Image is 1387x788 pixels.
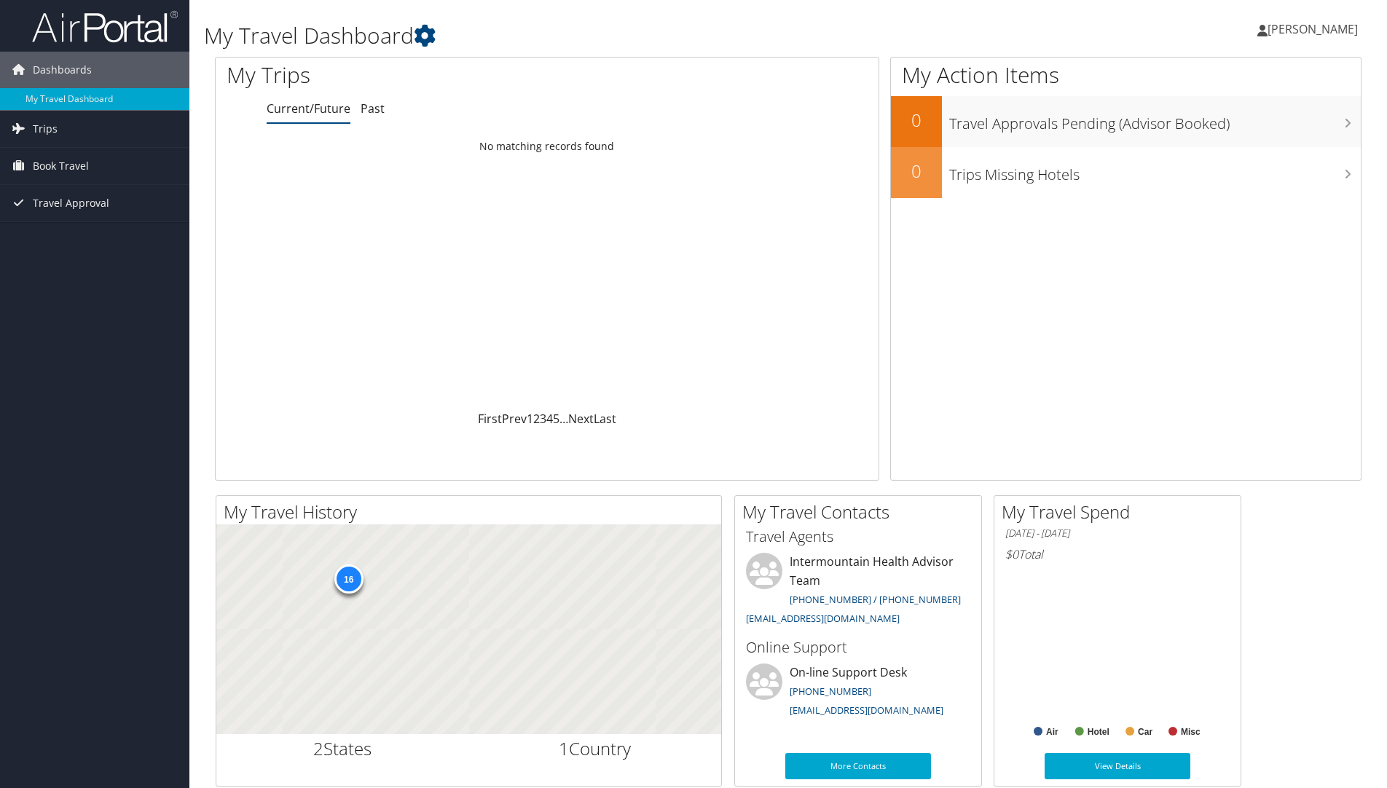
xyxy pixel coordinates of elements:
[594,411,616,427] a: Last
[891,159,942,184] h2: 0
[480,736,711,761] h2: Country
[1002,500,1241,524] h2: My Travel Spend
[1005,527,1230,540] h6: [DATE] - [DATE]
[540,411,546,427] a: 3
[559,411,568,427] span: …
[1268,21,1358,37] span: [PERSON_NAME]
[746,612,900,625] a: [EMAIL_ADDRESS][DOMAIN_NAME]
[546,411,553,427] a: 4
[32,9,178,44] img: airportal-logo.png
[478,411,502,427] a: First
[224,500,721,524] h2: My Travel History
[313,736,323,760] span: 2
[1088,727,1109,737] text: Hotel
[742,500,981,524] h2: My Travel Contacts
[785,753,931,779] a: More Contacts
[1005,546,1230,562] h6: Total
[216,133,879,159] td: No matching records found
[227,60,592,90] h1: My Trips
[1005,546,1018,562] span: $0
[568,411,594,427] a: Next
[1138,727,1152,737] text: Car
[891,60,1361,90] h1: My Action Items
[553,411,559,427] a: 5
[790,593,961,606] a: [PHONE_NUMBER] / [PHONE_NUMBER]
[527,411,533,427] a: 1
[502,411,527,427] a: Prev
[891,108,942,133] h2: 0
[746,637,970,658] h3: Online Support
[227,736,458,761] h2: States
[1257,7,1372,51] a: [PERSON_NAME]
[739,663,978,723] li: On-line Support Desk
[746,527,970,547] h3: Travel Agents
[361,101,385,117] a: Past
[1181,727,1201,737] text: Misc
[949,157,1361,185] h3: Trips Missing Hotels
[33,148,89,184] span: Book Travel
[334,564,363,594] div: 16
[33,185,109,221] span: Travel Approval
[949,106,1361,134] h3: Travel Approvals Pending (Advisor Booked)
[891,147,1361,198] a: 0Trips Missing Hotels
[33,52,92,88] span: Dashboards
[790,685,871,698] a: [PHONE_NUMBER]
[533,411,540,427] a: 2
[891,96,1361,147] a: 0Travel Approvals Pending (Advisor Booked)
[204,20,983,51] h1: My Travel Dashboard
[1046,727,1058,737] text: Air
[739,553,978,631] li: Intermountain Health Advisor Team
[267,101,350,117] a: Current/Future
[790,704,943,717] a: [EMAIL_ADDRESS][DOMAIN_NAME]
[33,111,58,147] span: Trips
[559,736,569,760] span: 1
[1045,753,1190,779] a: View Details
